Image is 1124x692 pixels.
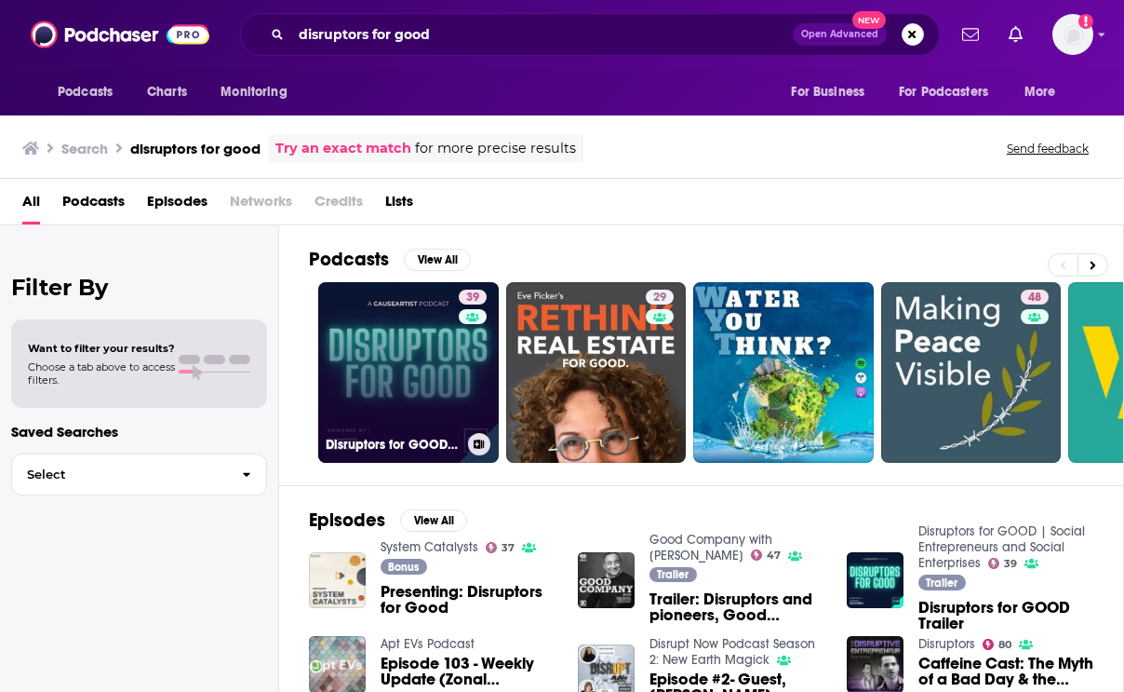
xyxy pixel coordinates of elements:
span: 39 [466,289,479,307]
button: View All [400,509,467,532]
span: Networks [230,186,292,224]
span: More [1024,79,1056,105]
h2: Episodes [309,509,385,532]
button: open menu [887,75,1015,110]
h3: disruptors for good [130,140,261,157]
span: Trailer [926,577,957,589]
a: Disruptors for GOOD Trailer [918,600,1093,631]
a: Show notifications dropdown [955,19,986,50]
a: EpisodesView All [309,509,467,532]
span: Credits [314,186,363,224]
button: open menu [1011,75,1079,110]
a: Try an exact match [275,138,411,159]
span: 29 [653,289,666,307]
span: Trailer [657,569,689,580]
a: 39Disruptors for GOOD | Social Entrepreneurs and Social Enterprises [318,282,499,463]
h2: Podcasts [309,248,389,271]
a: Good Company with Michael Kassan [649,532,772,563]
span: For Podcasters [899,79,988,105]
a: 39 [988,558,1018,569]
h2: Filter By [11,274,267,301]
img: Disruptors for GOOD Trailer [847,552,903,609]
a: All [22,186,40,224]
img: Trailer: Disruptors and pioneers, Good Company is back [578,552,635,609]
button: Open AdvancedNew [793,23,887,46]
a: System Catalysts [381,539,478,555]
input: Search podcasts, credits, & more... [291,20,793,49]
button: open menu [45,75,137,110]
button: open menu [778,75,888,110]
a: Disruptors for GOOD | Social Entrepreneurs and Social Enterprises [918,523,1085,571]
span: Open Advanced [801,30,878,39]
a: Disruptors [918,636,975,652]
span: Logged in as alignPR [1052,14,1093,55]
a: Lists [385,186,413,224]
span: Bonus [388,562,419,573]
button: View All [404,249,471,271]
span: For Business [791,79,864,105]
img: Podchaser - Follow, Share and Rate Podcasts [31,17,209,52]
span: Charts [147,79,187,105]
span: New [852,11,886,29]
span: Choose a tab above to access filters. [28,360,175,387]
h3: Search [61,140,108,157]
a: 29 [646,290,674,305]
a: Presenting: Disruptors for Good [381,584,555,616]
span: 39 [1004,560,1017,568]
img: User Profile [1052,14,1093,55]
a: Episodes [147,186,207,224]
span: 80 [998,641,1011,649]
a: 29 [506,282,687,463]
a: Apt EVs Podcast [381,636,475,652]
button: Send feedback [1001,141,1094,156]
a: 48 [881,282,1062,463]
svg: Add a profile image [1078,14,1093,29]
a: Disrupt Now Podcast Season 2: New Earth Magick [649,636,815,668]
a: Caffeine Cast: The Myth of a Bad Day & the Reality of How to Have A Good One [Business, mindset, ... [918,656,1093,687]
button: Show profile menu [1052,14,1093,55]
button: Select [11,454,267,495]
span: Podcasts [58,79,113,105]
h3: Disruptors for GOOD | Social Entrepreneurs and Social Enterprises [326,437,461,453]
button: open menu [207,75,311,110]
img: Presenting: Disruptors for Good [309,552,366,609]
a: 80 [983,639,1012,650]
span: Want to filter your results? [28,342,175,355]
a: Podcasts [62,186,125,224]
span: 47 [767,551,781,560]
a: PodcastsView All [309,248,471,271]
a: 47 [751,550,782,561]
span: 37 [502,544,515,552]
a: Trailer: Disruptors and pioneers, Good Company is back [649,591,824,623]
span: Select [12,468,227,481]
a: 37 [486,542,515,553]
div: Search podcasts, credits, & more... [240,13,940,56]
a: Show notifications dropdown [1001,19,1030,50]
span: Monitoring [221,79,287,105]
span: 48 [1028,289,1041,307]
a: Charts [135,75,198,110]
a: Episode 103 - Weekly Update (Zonal Architecture and Disruptors for Good) [381,656,555,687]
span: for more precise results [415,138,576,159]
p: Saved Searches [11,423,267,441]
a: 39 [459,290,487,305]
a: 48 [1021,290,1049,305]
